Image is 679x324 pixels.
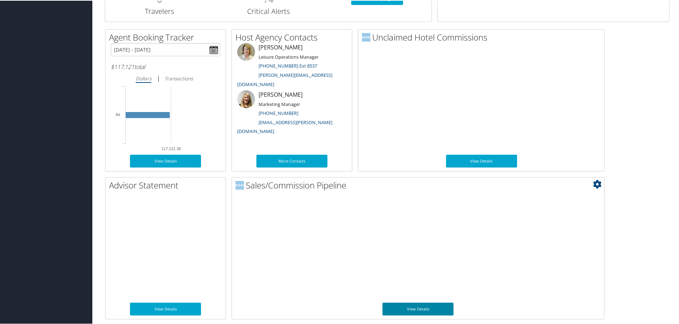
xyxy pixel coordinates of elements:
[111,73,220,82] div: |
[235,31,352,43] h2: Host Agency Contacts
[219,6,317,16] h3: Critical Alerts
[362,32,370,41] img: domo-logo.png
[256,154,327,167] a: More Contacts
[237,71,332,87] a: [PERSON_NAME][EMAIL_ADDRESS][DOMAIN_NAME]
[259,62,317,68] a: [PHONE_NUMBER] Ext 8537
[109,31,226,43] h2: Agent Booking Tracker
[259,100,300,107] small: Marketing Manager
[164,74,193,81] i: Transactions
[382,302,453,315] a: View Details
[234,90,350,137] li: [PERSON_NAME]
[446,154,517,167] a: View Details
[110,6,208,16] h3: Travelers
[362,31,604,43] h2: Unclaimed Hotel Commissions
[161,146,181,150] tspan: 117,121.36
[116,112,121,116] tspan: Air
[259,109,298,116] a: [PHONE_NUMBER]
[234,42,350,90] li: [PERSON_NAME]
[237,42,255,60] img: meredith-price.jpg
[109,179,226,191] h2: Advisor Statement
[237,90,255,107] img: ali-moffitt.jpg
[235,179,604,191] h2: Sales/Commission Pipeline
[136,74,151,81] i: Dollars
[237,118,332,134] a: [EMAIL_ADDRESS][PERSON_NAME][DOMAIN_NAME]
[111,62,220,70] h6: total
[111,62,134,70] span: $117,121
[259,53,319,59] small: Leisure Operations Manager
[130,154,201,167] a: View Details
[235,180,244,189] img: domo-logo.png
[130,302,201,315] a: View Details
